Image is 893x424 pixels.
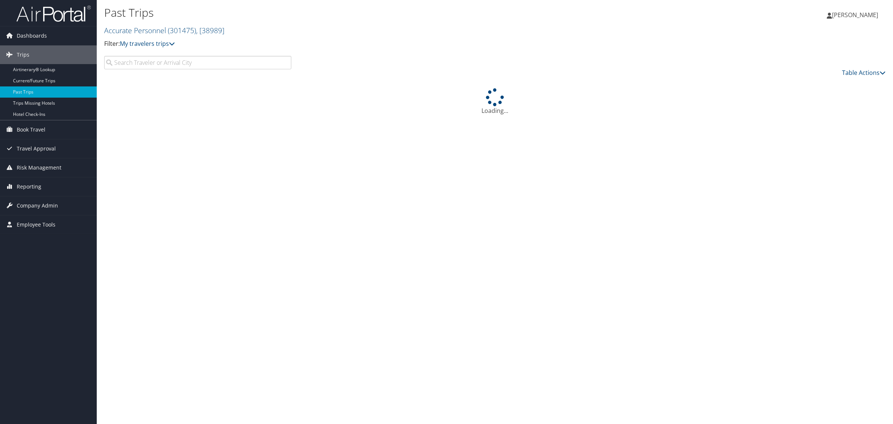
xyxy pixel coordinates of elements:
[104,5,625,20] h1: Past Trips
[17,26,47,45] span: Dashboards
[196,25,224,35] span: , [ 38989 ]
[17,120,45,139] span: Book Travel
[17,177,41,196] span: Reporting
[104,56,291,69] input: Search Traveler or Arrival City
[168,25,196,35] span: ( 301475 )
[827,4,886,26] a: [PERSON_NAME]
[832,11,878,19] span: [PERSON_NAME]
[104,25,224,35] a: Accurate Personnel
[120,39,175,48] a: My travelers trips
[17,158,61,177] span: Risk Management
[842,69,886,77] a: Table Actions
[17,139,56,158] span: Travel Approval
[16,5,91,22] img: airportal-logo.png
[17,196,58,215] span: Company Admin
[17,215,55,234] span: Employee Tools
[104,39,625,49] p: Filter:
[104,88,886,115] div: Loading...
[17,45,29,64] span: Trips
